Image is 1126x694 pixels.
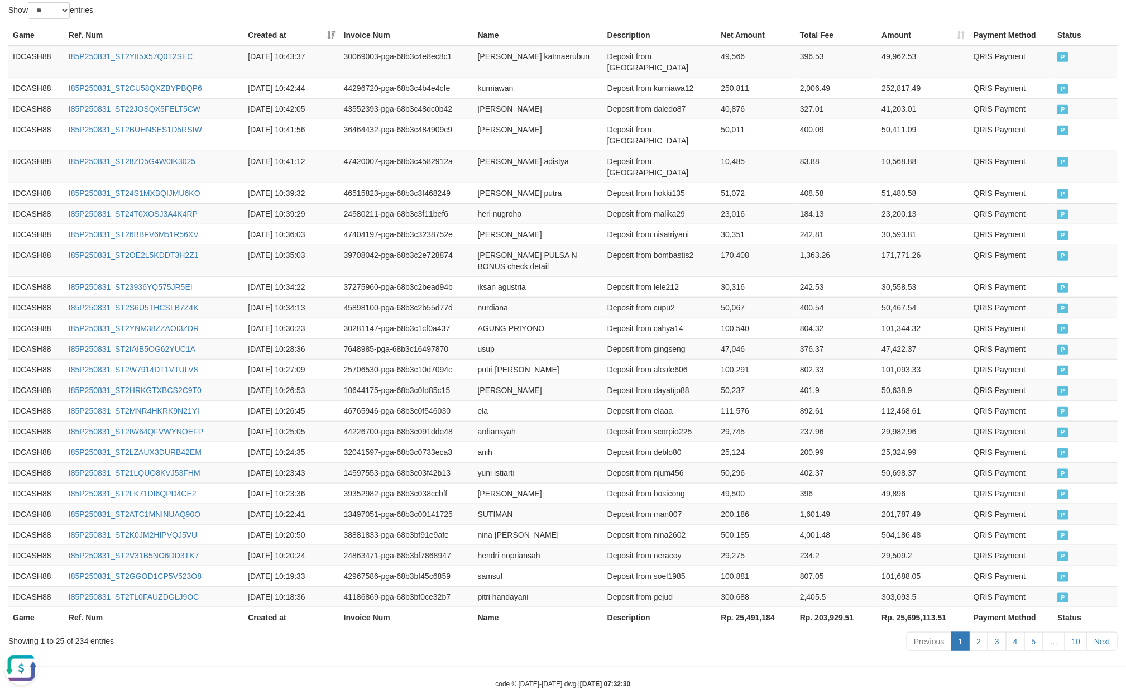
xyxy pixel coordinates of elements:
td: 1,363.26 [796,245,878,276]
span: PAID [1057,407,1068,417]
td: QRIS Payment [969,119,1053,151]
span: PAID [1057,345,1068,355]
td: 38881833-pga-68b3bf91e9afe [339,524,473,545]
td: 50,698.37 [878,462,970,483]
a: I85P250831_ST28ZD5G4W0IK3025 [69,157,195,166]
a: I85P250831_ST2V31B5NO6DD3TK7 [69,551,199,560]
td: nurdiana [473,297,603,318]
a: Next [1087,632,1118,651]
td: 41,203.01 [878,98,970,119]
span: PAID [1057,84,1068,94]
td: QRIS Payment [969,586,1053,607]
td: 47404197-pga-68b3c3238752e [339,224,473,245]
span: PAID [1057,552,1068,561]
td: anih [473,442,603,462]
span: PAID [1057,105,1068,114]
td: Deposit from daledo87 [603,98,717,119]
td: 100,291 [716,359,796,380]
a: 5 [1024,632,1043,651]
td: 303,093.5 [878,586,970,607]
td: 807.05 [796,566,878,586]
td: 10,568.88 [878,151,970,183]
td: Deposit from aleale606 [603,359,717,380]
td: 2,405.5 [796,586,878,607]
td: IDCASH88 [8,276,64,297]
a: … [1043,632,1065,651]
td: 29,982.96 [878,421,970,442]
th: Amount: activate to sort column ascending [878,25,970,46]
td: 44226700-pga-68b3c091dde48 [339,421,473,442]
td: 47420007-pga-68b3c4582912a [339,151,473,183]
span: PAID [1057,304,1068,313]
td: 300,688 [716,586,796,607]
td: 25,124 [716,442,796,462]
td: 30,593.81 [878,224,970,245]
td: 44296720-pga-68b3c4b4e4cfe [339,78,473,98]
td: 50,467.54 [878,297,970,318]
td: Deposit from [GEOGRAPHIC_DATA] [603,46,717,78]
td: 100,881 [716,566,796,586]
td: hendri nopriansah [473,545,603,566]
td: 802.33 [796,359,878,380]
a: 1 [951,632,970,651]
span: PAID [1057,324,1068,334]
span: PAID [1057,210,1068,219]
td: QRIS Payment [969,545,1053,566]
th: Game [8,25,64,46]
td: IDCASH88 [8,183,64,203]
td: iksan agustria [473,276,603,297]
td: 49,962.53 [878,46,970,78]
span: PAID [1057,386,1068,396]
a: I85P250831_ST2S6U5THCSLB7Z4K [69,303,199,312]
td: 252,817.49 [878,78,970,98]
td: QRIS Payment [969,203,1053,224]
td: heri nugroho [473,203,603,224]
td: IDCASH88 [8,46,64,78]
td: [DATE] 10:22:41 [243,504,339,524]
td: [DATE] 10:42:05 [243,98,339,119]
span: PAID [1057,157,1068,167]
td: 234.2 [796,545,878,566]
td: 42967586-pga-68b3bf45c6859 [339,566,473,586]
td: IDCASH88 [8,524,64,545]
td: IDCASH88 [8,318,64,338]
td: Deposit from nina2602 [603,524,717,545]
td: [PERSON_NAME] [473,483,603,504]
td: Deposit from gingseng [603,338,717,359]
td: 49,896 [878,483,970,504]
a: I85P250831_ST23936YQ575JR5EI [69,283,193,291]
td: 400.09 [796,119,878,151]
td: 100,540 [716,318,796,338]
th: Status [1053,25,1118,46]
td: [DATE] 10:18:36 [243,586,339,607]
th: Net Amount [716,25,796,46]
td: 51,480.58 [878,183,970,203]
td: 402.37 [796,462,878,483]
span: PAID [1057,572,1068,582]
a: I85P250831_ST22JOSQX5FELT5CW [69,104,200,113]
td: nina [PERSON_NAME] [473,524,603,545]
td: 14597553-pga-68b3c03f42b13 [339,462,473,483]
td: Deposit from bombastis2 [603,245,717,276]
th: Name [473,25,603,46]
td: 112,468.61 [878,400,970,421]
td: QRIS Payment [969,462,1053,483]
td: 23,016 [716,203,796,224]
td: 46515823-pga-68b3c3f468249 [339,183,473,203]
td: IDCASH88 [8,78,64,98]
td: QRIS Payment [969,183,1053,203]
td: Deposit from scorpio225 [603,421,717,442]
th: Ref. Num [64,25,243,46]
td: [DATE] 10:42:44 [243,78,339,98]
td: QRIS Payment [969,483,1053,504]
td: 30,351 [716,224,796,245]
td: 47,422.37 [878,338,970,359]
td: 51,072 [716,183,796,203]
td: QRIS Payment [969,297,1053,318]
td: [PERSON_NAME] katmaerubun [473,46,603,78]
select: Showentries [28,2,70,19]
a: I85P250831_ST2BUHNSES1D5RSIW [69,125,202,134]
td: 24863471-pga-68b3bf7868947 [339,545,473,566]
td: [DATE] 10:35:03 [243,245,339,276]
a: 4 [1006,632,1025,651]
